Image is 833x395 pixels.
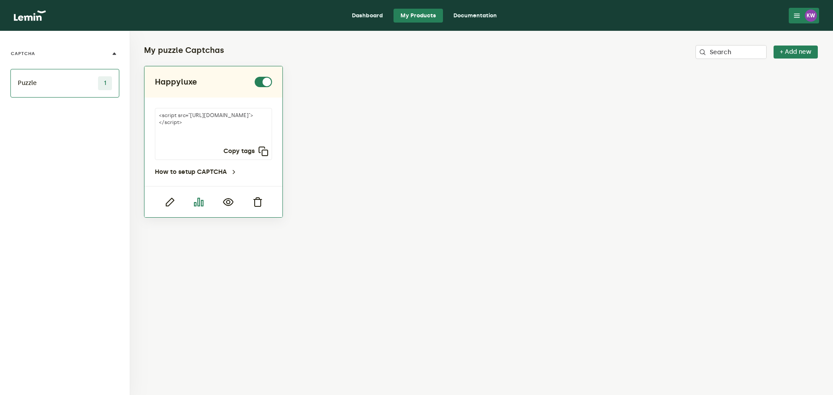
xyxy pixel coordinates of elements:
[98,76,112,90] span: 1
[10,38,119,69] button: CAPTCHA
[155,169,237,176] a: How to setup CAPTCHA
[10,69,119,98] li: Puzzle
[155,77,197,87] h2: Happyluxe
[345,9,390,23] a: Dashboard
[446,9,504,23] a: Documentation
[774,46,818,59] button: + Add new
[144,45,224,55] h2: My puzzle Captchas
[394,9,443,23] a: My Products
[14,10,46,21] img: logo
[11,50,35,57] label: CAPTCHA
[789,8,819,23] button: KW
[223,146,269,157] button: Copy tags
[805,10,817,22] div: KW
[695,45,767,59] input: Search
